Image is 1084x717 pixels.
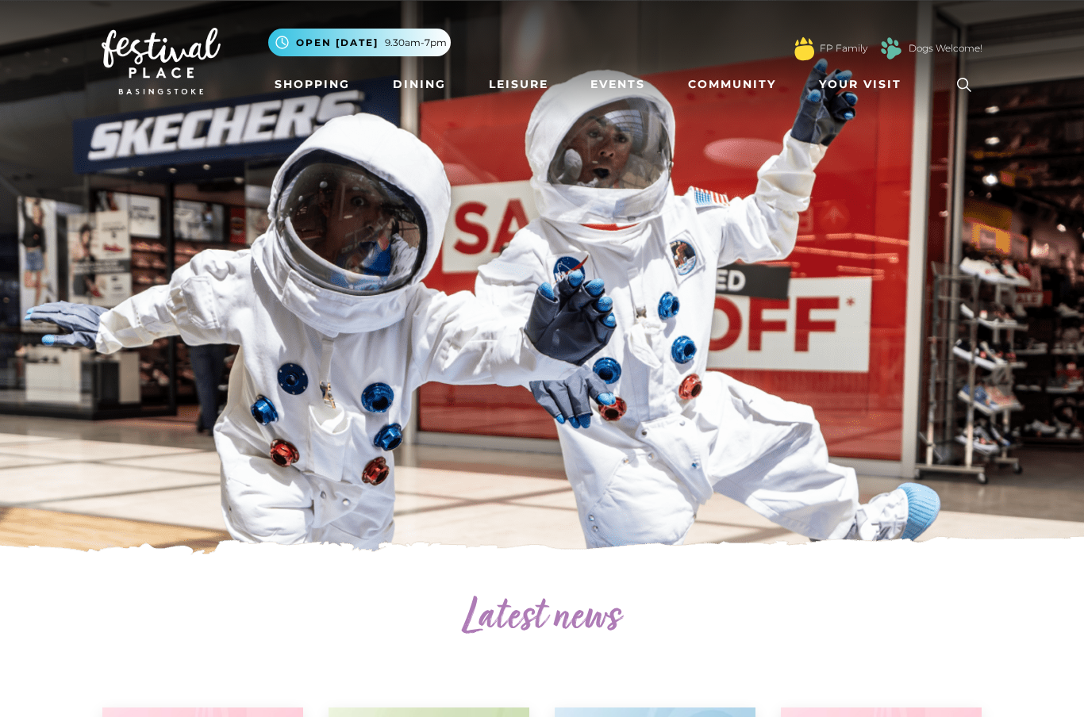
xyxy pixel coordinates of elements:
span: 9.30am-7pm [385,36,447,50]
a: Community [682,70,782,99]
h2: Latest news [102,593,982,644]
a: Dining [386,70,452,99]
span: Open [DATE] [296,36,379,50]
a: Events [584,70,652,99]
button: Open [DATE] 9.30am-7pm [268,29,451,56]
a: FP Family [820,41,867,56]
a: Your Visit [813,70,916,99]
a: Dogs Welcome! [909,41,982,56]
a: Leisure [482,70,555,99]
a: Shopping [268,70,356,99]
span: Your Visit [819,76,901,93]
img: Festival Place Logo [102,28,221,94]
